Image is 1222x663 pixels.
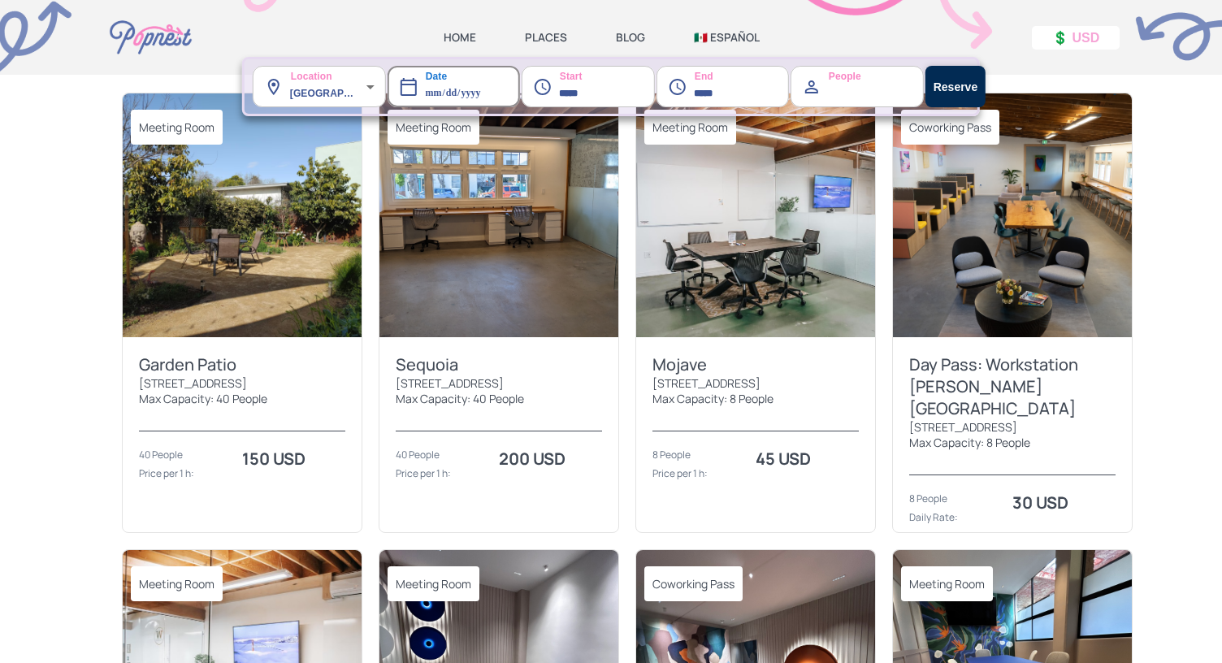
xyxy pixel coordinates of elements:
div: Max Capacity: 8 People [652,391,773,406]
label: Date [398,58,446,84]
div: Day Pass: Workstation [PERSON_NAME][GEOGRAPHIC_DATA] [909,353,1116,419]
div: 40 People [139,448,183,461]
div: Max Capacity: 8 People [909,435,1030,450]
div: Max Capacity: 40 People [139,391,267,406]
div: Daily Rate: [909,510,958,524]
div: 8 People [909,492,947,505]
label: End [668,58,713,84]
strong: Reserve [934,80,978,93]
strong: 150 USD [242,448,305,470]
div: Price per 1 h: [652,466,708,480]
span: Meeting Room [388,566,479,601]
button: Reserve [925,66,986,107]
button: 💲 USD [1032,26,1120,50]
a: PLACES [525,30,567,45]
label: Start [533,58,583,84]
strong: 200 USD [499,448,565,470]
span: Coworking Pass [901,110,999,145]
div: Mojave [652,353,707,375]
div: Price per 1 h: [396,466,451,480]
span: Meeting Room [644,110,736,145]
img: Workstation West Berkeley [123,93,362,337]
img: Workstation West Berkeley [636,93,875,337]
div: 8 People [652,448,691,461]
img: Workstation West Berkeley [379,93,618,337]
strong: 30 USD [1012,492,1068,513]
span: Coworking Pass [644,566,743,601]
label: Location [264,58,332,84]
span: Meeting Room [131,566,223,601]
div: Sequoia [396,353,458,375]
strong: 45 USD [756,448,811,470]
div: 40 People [396,448,440,461]
a: BLOG [616,30,645,45]
span: Meeting Room [388,110,479,145]
div: [STREET_ADDRESS] [396,375,504,391]
span: Meeting Room [131,110,223,145]
div: [STREET_ADDRESS] [652,375,760,391]
div: [STREET_ADDRESS] [139,375,247,391]
div: Max Capacity: 40 People [396,391,524,406]
a: HOME [444,30,476,45]
img: Workstation West Berkeley [893,93,1132,337]
label: People [802,58,861,84]
span: Meeting Room [901,566,993,601]
div: Price per 1 h: [139,466,194,480]
div: [STREET_ADDRESS] [909,419,1017,435]
div: Garden Patio [139,353,236,375]
a: 🇲🇽 ESPAÑOL [694,30,760,45]
div: [GEOGRAPHIC_DATA][PERSON_NAME] ([GEOGRAPHIC_DATA], [GEOGRAPHIC_DATA], [GEOGRAPHIC_DATA]) [290,66,386,107]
